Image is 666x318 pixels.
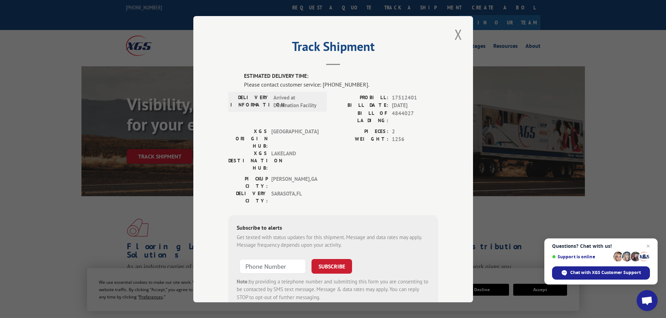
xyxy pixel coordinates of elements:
span: Support is online [552,254,611,259]
div: Get texted with status updates for this shipment. Message and data rates may apply. Message frequ... [237,233,430,249]
span: Chat with XGS Customer Support [570,269,641,276]
span: SARASOTA , FL [271,190,318,204]
span: LAKELAND [271,149,318,171]
span: Arrived at Destination Facility [273,94,321,109]
button: Close modal [452,25,464,44]
div: Please contact customer service: [PHONE_NUMBER]. [244,80,438,88]
a: Open chat [637,290,658,311]
span: 17512401 [392,94,438,102]
span: 1256 [392,135,438,143]
input: Phone Number [239,259,306,273]
strong: Note: [237,278,249,284]
span: 2 [392,127,438,135]
span: [DATE] [392,102,438,110]
label: DELIVERY CITY: [228,190,268,204]
label: BILL OF LADING: [333,109,388,124]
span: [GEOGRAPHIC_DATA] [271,127,318,149]
label: ESTIMATED DELIVERY TIME: [244,72,438,80]
span: 4844027 [392,109,438,124]
label: DELIVERY INFORMATION: [230,94,270,109]
button: SUBSCRIBE [311,259,352,273]
h2: Track Shipment [228,42,438,55]
label: XGS DESTINATION HUB: [228,149,268,171]
span: [PERSON_NAME] , GA [271,175,318,190]
label: PICKUP CITY: [228,175,268,190]
div: Subscribe to alerts [237,223,430,233]
div: by providing a telephone number and submitting this form you are consenting to be contacted by SM... [237,278,430,301]
span: Chat with XGS Customer Support [552,266,650,280]
label: XGS ORIGIN HUB: [228,127,268,149]
label: PIECES: [333,127,388,135]
span: Questions? Chat with us! [552,243,650,249]
label: WEIGHT: [333,135,388,143]
label: BILL DATE: [333,102,388,110]
label: PROBILL: [333,94,388,102]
